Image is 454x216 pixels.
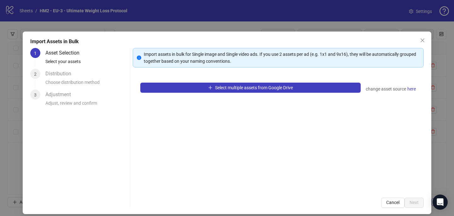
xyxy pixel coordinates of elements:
[45,100,127,110] div: Adjust, review and confirm
[45,79,127,90] div: Choose distribution method
[45,48,84,58] div: Asset Selection
[45,58,127,69] div: Select your assets
[45,90,76,100] div: Adjustment
[405,198,424,208] button: Next
[433,195,448,210] div: Open Intercom Messenger
[420,38,425,43] span: close
[140,83,361,93] button: Select multiple assets from Google Drive
[30,38,424,45] div: Import Assets in Bulk
[208,85,212,90] span: plus
[137,55,141,60] span: info-circle
[366,85,416,93] div: change asset source
[34,92,37,97] span: 3
[386,200,399,205] span: Cancel
[34,72,37,77] span: 2
[144,51,420,65] div: Import assets in bulk for Single image and Single video ads. If you use 2 assets per ad (e.g. 1x1...
[381,198,405,208] button: Cancel
[215,85,293,90] span: Select multiple assets from Google Drive
[407,85,416,92] span: here
[45,69,76,79] div: Distribution
[417,35,428,45] button: Close
[34,51,37,56] span: 1
[407,85,416,93] a: here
